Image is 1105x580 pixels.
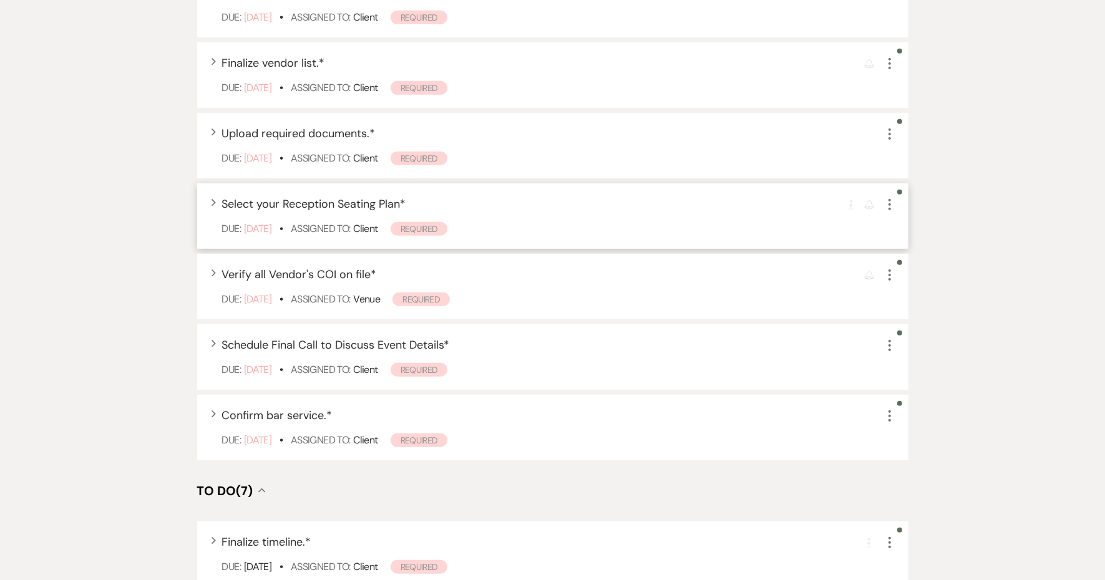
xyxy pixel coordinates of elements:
b: • [280,433,283,447]
span: Due: [222,433,241,447]
span: Assigned To: [291,433,350,447]
span: Confirm bar service. * [222,408,333,423]
b: • [280,11,283,24]
span: [DATE] [244,292,271,306]
span: Select your Reception Seating Plan * [222,196,406,211]
span: Required [391,363,448,377]
span: Assigned To: [291,152,350,165]
span: Client [353,11,377,24]
span: Required [392,292,450,306]
button: Verify all Vendor's COI on file* [222,269,377,280]
span: Assigned To: [291,292,350,306]
span: Schedule Final Call to Discuss Event Details * [222,337,450,352]
span: [DATE] [244,152,271,165]
button: Upload required documents.* [222,128,376,139]
b: • [280,152,283,165]
button: To Do(7) [197,485,266,497]
span: Client [353,433,377,447]
span: Assigned To: [291,560,350,573]
span: Assigned To: [291,11,350,24]
span: Client [353,363,377,376]
b: • [280,292,283,306]
span: [DATE] [244,222,271,235]
span: Client [353,152,377,165]
span: Required [391,11,448,24]
span: Client [353,560,377,573]
span: Due: [222,81,241,94]
span: Assigned To: [291,363,350,376]
span: [DATE] [244,433,271,447]
span: Assigned To: [291,222,350,235]
span: Required [391,560,448,574]
b: • [280,81,283,94]
b: • [280,560,283,573]
span: Required [391,222,448,236]
span: Finalize timeline. * [222,534,311,549]
span: Due: [222,560,241,573]
button: Finalize vendor list.* [222,57,325,69]
b: • [280,363,283,376]
span: To Do (7) [197,483,253,499]
b: • [280,222,283,235]
span: Upload required documents. * [222,126,376,141]
span: [DATE] [244,560,271,573]
span: Client [353,222,377,235]
button: Select your Reception Seating Plan* [222,198,406,210]
span: Due: [222,11,241,24]
button: Schedule Final Call to Discuss Event Details* [222,339,450,350]
span: Required [391,152,448,165]
span: Finalize vendor list. * [222,56,325,70]
span: Client [353,81,377,94]
span: Required [391,433,448,447]
button: Confirm bar service.* [222,410,333,421]
span: Due: [222,363,241,376]
span: [DATE] [244,363,271,376]
span: [DATE] [244,11,271,24]
span: Venue [353,292,380,306]
span: Due: [222,222,241,235]
span: Verify all Vendor's COI on file * [222,267,377,282]
span: [DATE] [244,81,271,94]
span: Due: [222,292,241,306]
span: Assigned To: [291,81,350,94]
span: Due: [222,152,241,165]
button: Finalize timeline.* [222,536,311,548]
span: Required [391,81,448,95]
